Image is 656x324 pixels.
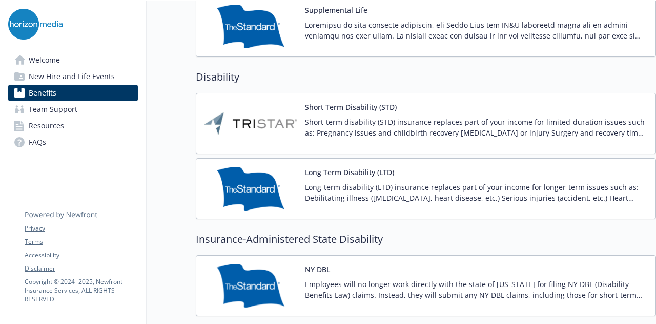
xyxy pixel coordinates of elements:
p: Short-term disability (STD) insurance replaces part of your income for limited-duration issues su... [305,117,647,138]
a: Accessibility [25,251,137,260]
img: Standard Insurance Company carrier logo [204,264,297,308]
p: Loremipsu do sita consecte adipiscin, eli Seddo Eius tem IN&U laboreetd magna ali en admini venia... [305,20,647,41]
button: Short Term Disability (STD) [305,102,397,112]
span: New Hire and Life Events [29,68,115,85]
a: Disclaimer [25,264,137,273]
span: Resources [29,118,64,134]
img: TRISTAR Insurance Group carrier logo [204,102,297,145]
h2: Insurance-Administered State Disability [196,232,656,247]
button: NY DBL [305,264,330,275]
a: Terms [25,237,137,246]
span: FAQs [29,134,46,150]
a: Benefits [8,85,138,101]
img: Standard Insurance Company carrier logo [204,167,297,211]
a: Team Support [8,101,138,118]
button: Supplemental Life [305,5,367,15]
img: Standard Insurance Company carrier logo [204,5,297,48]
p: Employees will no longer work directly with the state of [US_STATE] for filing NY DBL (Disability... [305,279,647,300]
p: Long-term disability (LTD) insurance replaces part of your income for longer-term issues such as:... [305,182,647,203]
a: Privacy [25,224,137,233]
p: Copyright © 2024 - 2025 , Newfront Insurance Services, ALL RIGHTS RESERVED [25,277,137,303]
span: Team Support [29,101,77,118]
span: Welcome [29,52,60,68]
a: FAQs [8,134,138,150]
a: Welcome [8,52,138,68]
a: New Hire and Life Events [8,68,138,85]
a: Resources [8,118,138,134]
span: Benefits [29,85,56,101]
h2: Disability [196,69,656,85]
button: Long Term Disability (LTD) [305,167,394,178]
